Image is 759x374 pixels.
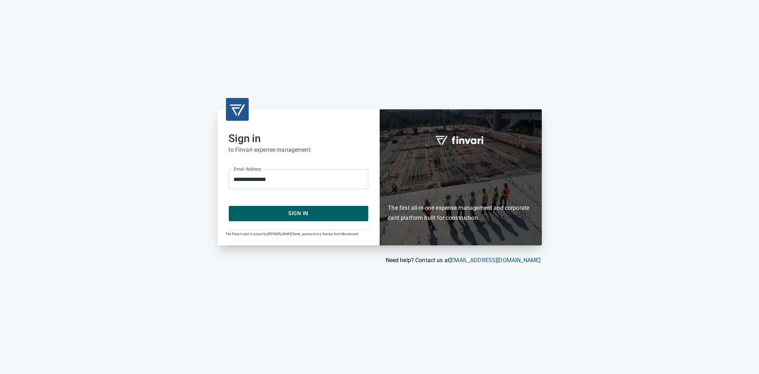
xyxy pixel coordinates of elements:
[229,132,368,145] h2: Sign in
[449,257,541,264] a: [EMAIL_ADDRESS][DOMAIN_NAME]
[229,101,246,118] img: transparent_logo.png
[380,109,542,245] div: Finvari
[217,256,541,265] p: Need help? Contact us at
[388,162,533,223] h6: The first all-in-one expense management and corporate card platform built for construction.
[229,145,368,155] h6: to Finvari expense management
[434,132,487,148] img: fullword_logo_white.png
[229,206,368,221] button: Sign In
[226,232,359,236] span: The Finvari card is issued by [PERSON_NAME] Bank, pursuant to a license from Mastercard
[237,209,360,218] span: Sign In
